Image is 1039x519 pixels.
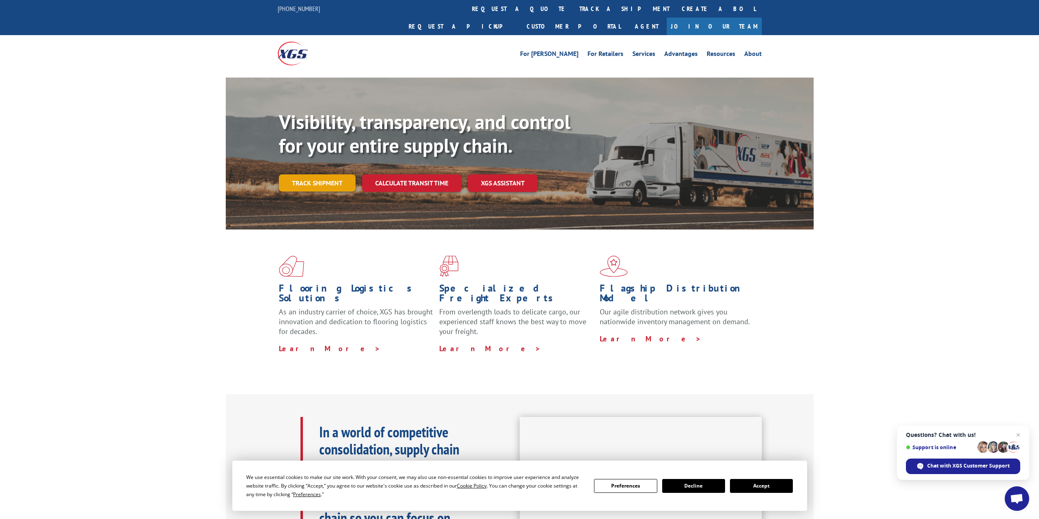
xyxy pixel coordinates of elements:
div: We use essential cookies to make our site work. With your consent, we may also use non-essential ... [246,473,584,499]
a: Services [632,51,655,60]
a: Resources [707,51,735,60]
p: From overlength loads to delicate cargo, our experienced staff knows the best way to move your fr... [439,307,594,343]
a: Learn More > [279,344,380,353]
h1: Flagship Distribution Model [600,283,754,307]
a: For [PERSON_NAME] [520,51,578,60]
a: XGS ASSISTANT [468,174,538,192]
span: Our agile distribution network gives you nationwide inventory management on demand. [600,307,750,326]
span: Chat with XGS Customer Support [927,462,1010,470]
button: Accept [730,479,793,493]
b: Visibility, transparency, and control for your entire supply chain. [279,109,570,158]
span: Support is online [906,444,974,450]
button: Decline [662,479,725,493]
a: About [744,51,762,60]
a: Join Our Team [667,18,762,35]
div: Cookie Consent Prompt [232,461,807,511]
span: Close chat [1013,430,1023,440]
a: Customer Portal [521,18,627,35]
a: Calculate transit time [362,174,461,192]
a: For Retailers [587,51,623,60]
span: Questions? Chat with us! [906,432,1020,438]
a: Learn More > [439,344,541,353]
h1: Specialized Freight Experts [439,283,594,307]
a: Agent [627,18,667,35]
a: [PHONE_NUMBER] [278,4,320,13]
a: Learn More > [600,334,701,343]
img: xgs-icon-total-supply-chain-intelligence-red [279,256,304,277]
div: Chat with XGS Customer Support [906,459,1020,474]
div: Open chat [1005,486,1029,511]
h1: Flooring Logistics Solutions [279,283,433,307]
img: xgs-icon-focused-on-flooring-red [439,256,458,277]
span: As an industry carrier of choice, XGS has brought innovation and dedication to flooring logistics... [279,307,433,336]
span: Cookie Policy [457,482,487,489]
a: Request a pickup [403,18,521,35]
img: xgs-icon-flagship-distribution-model-red [600,256,628,277]
button: Preferences [594,479,657,493]
a: Advantages [664,51,698,60]
span: Preferences [293,491,321,498]
a: Track shipment [279,174,356,192]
